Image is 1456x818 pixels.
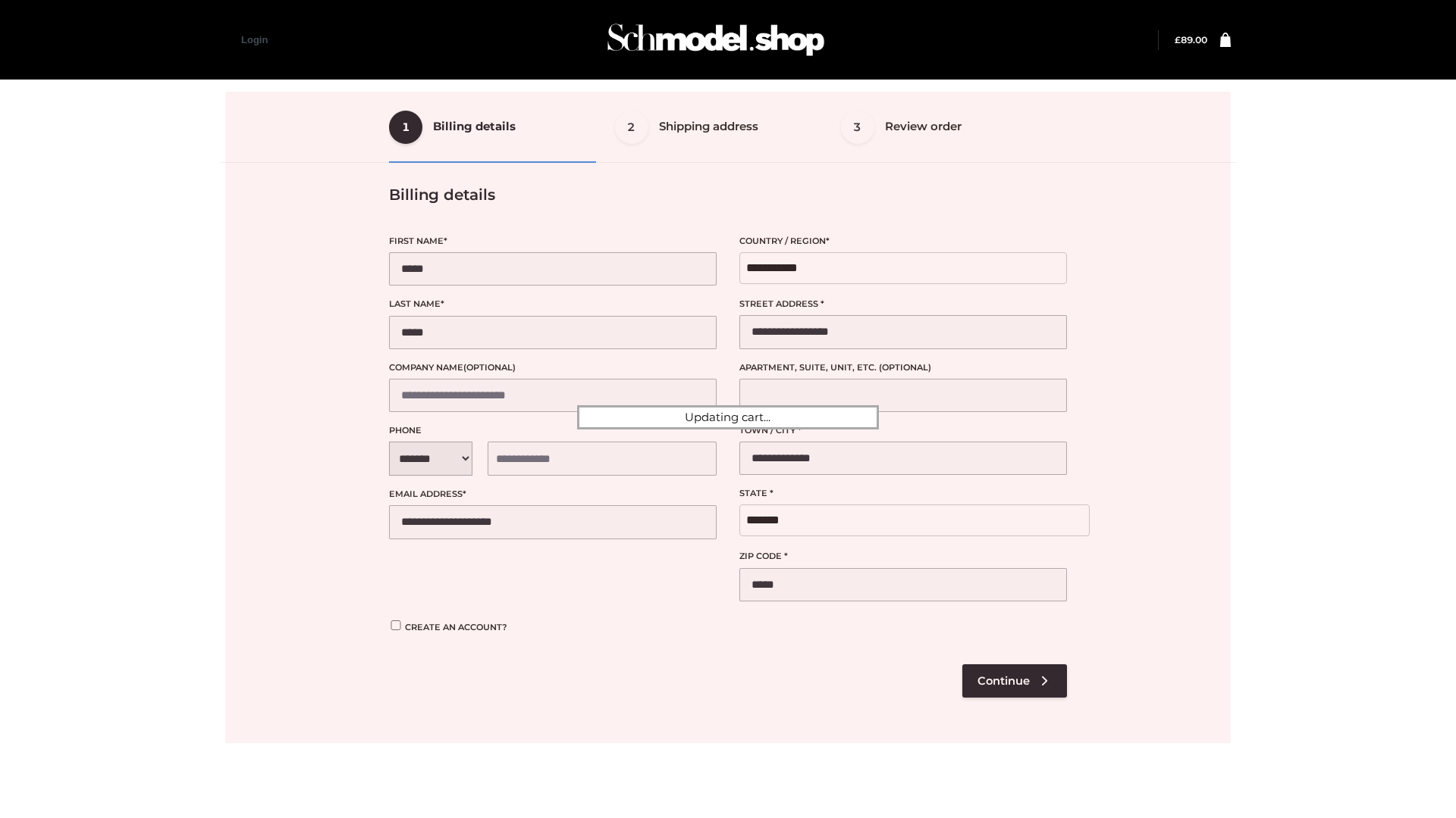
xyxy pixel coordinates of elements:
bdi: 89.00 [1175,34,1207,45]
span: £ [1175,34,1181,45]
img: Schmodel Admin 964 [602,10,830,70]
div: Updating cart... [577,405,879,429]
a: Login [241,34,268,45]
a: £89.00 [1175,34,1207,45]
